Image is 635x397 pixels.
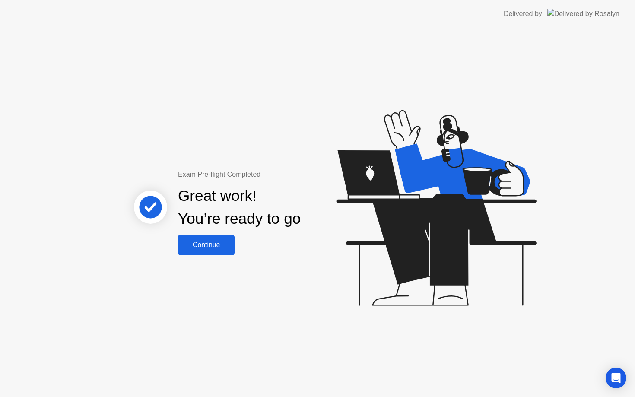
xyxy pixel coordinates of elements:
[547,9,619,19] img: Delivered by Rosalyn
[606,368,626,388] div: Open Intercom Messenger
[178,184,301,230] div: Great work! You’re ready to go
[504,9,542,19] div: Delivered by
[178,235,235,255] button: Continue
[178,169,356,180] div: Exam Pre-flight Completed
[181,241,232,249] div: Continue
